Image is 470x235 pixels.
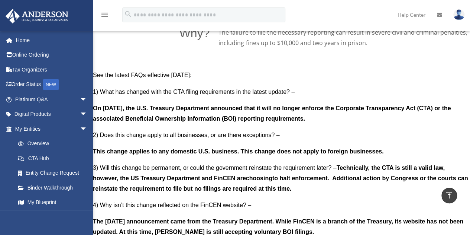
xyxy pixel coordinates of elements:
[5,92,98,107] a: Platinum Q&Aarrow_drop_down
[10,180,98,195] a: Binder Walkthrough
[3,9,71,23] img: Anderson Advisors Platinum Portal
[100,10,109,19] i: menu
[93,148,383,154] b: This change applies to any domestic U.S. business. This change does not apply to foreign businesses.
[93,164,336,171] span: 3) Will this change be permanent, or could the government reinstate the requirement later? –
[80,121,95,137] span: arrow_drop_down
[93,164,445,181] b: Technically, the CTA is still a valid law, however, the US Treasury Department and FinCEN are
[5,48,98,63] a: Online Ordering
[5,121,98,136] a: My Entitiesarrow_drop_down
[93,88,295,95] span: 1) What has changed with the CTA filing requirements in the latest update? –
[441,188,457,203] a: vertical_align_top
[93,218,463,235] b: The [DATE] announcement came from the Treasury Department. While FinCEN is a branch of the Treasu...
[445,191,454,200] i: vertical_align_top
[93,131,280,138] span: 2) Does this change apply to all businesses, or are there exceptions? –
[5,77,98,92] a: Order StatusNEW
[80,92,95,107] span: arrow_drop_down
[10,166,98,181] a: Entity Change Request
[5,62,98,77] a: Tax Organizers
[93,175,468,191] b: to halt enforcement. Additional action by Congress or the courts can reinstate the requirement to...
[124,10,132,18] i: search
[5,107,98,122] a: Digital Productsarrow_drop_down
[93,105,451,121] b: On [DATE], the U.S. Treasury Department announced that it will no longer enforce the Corporate Tr...
[93,201,251,208] span: 4) Why isn’t this change reflected on the FinCEN website? –
[10,210,98,225] a: Tax Due Dates
[10,195,98,210] a: My Blueprint
[43,79,59,90] div: NEW
[218,27,470,48] p: The failure to file the necessary reporting can result in severe civil and criminal penalties, in...
[93,72,191,78] span: See the latest FAQs effective [DATE]:
[100,13,109,19] a: menu
[179,27,210,39] p: Why?
[80,107,95,122] span: arrow_drop_down
[453,9,464,20] img: User Pic
[10,136,98,151] a: Overview
[246,175,272,181] b: choosing
[10,151,95,166] a: CTA Hub
[5,33,98,48] a: Home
